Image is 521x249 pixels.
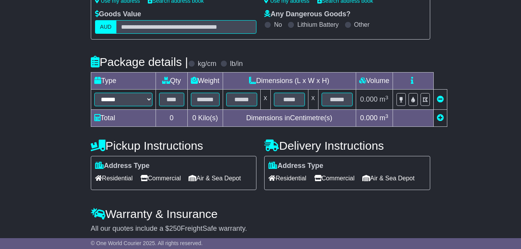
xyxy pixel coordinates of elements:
[187,110,223,127] td: Kilo(s)
[91,110,156,127] td: Total
[95,20,117,34] label: AUD
[189,172,241,184] span: Air & Sea Depot
[223,73,356,90] td: Dimensions (L x W x H)
[437,95,444,103] a: Remove this item
[91,240,203,246] span: © One World Courier 2025. All rights reserved.
[223,110,356,127] td: Dimensions in Centimetre(s)
[156,73,187,90] td: Qty
[264,10,350,19] label: Any Dangerous Goods?
[385,95,388,100] sup: 3
[91,225,430,233] div: All our quotes include a $ FreightSafe warranty.
[95,172,133,184] span: Residential
[260,90,270,110] td: x
[314,172,355,184] span: Commercial
[385,113,388,119] sup: 3
[230,60,243,68] label: lb/in
[268,162,323,170] label: Address Type
[354,21,370,28] label: Other
[379,95,388,103] span: m
[187,73,223,90] td: Weight
[379,114,388,122] span: m
[297,21,339,28] label: Lithium Battery
[95,10,141,19] label: Goods Value
[156,110,187,127] td: 0
[362,172,415,184] span: Air & Sea Depot
[360,95,377,103] span: 0.000
[437,114,444,122] a: Add new item
[308,90,318,110] td: x
[264,139,430,152] h4: Delivery Instructions
[169,225,181,232] span: 250
[198,60,216,68] label: kg/cm
[91,207,430,220] h4: Warranty & Insurance
[356,73,393,90] td: Volume
[192,114,196,122] span: 0
[91,55,188,68] h4: Package details |
[140,172,181,184] span: Commercial
[268,172,306,184] span: Residential
[274,21,282,28] label: No
[91,73,156,90] td: Type
[95,162,150,170] label: Address Type
[360,114,377,122] span: 0.000
[91,139,257,152] h4: Pickup Instructions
